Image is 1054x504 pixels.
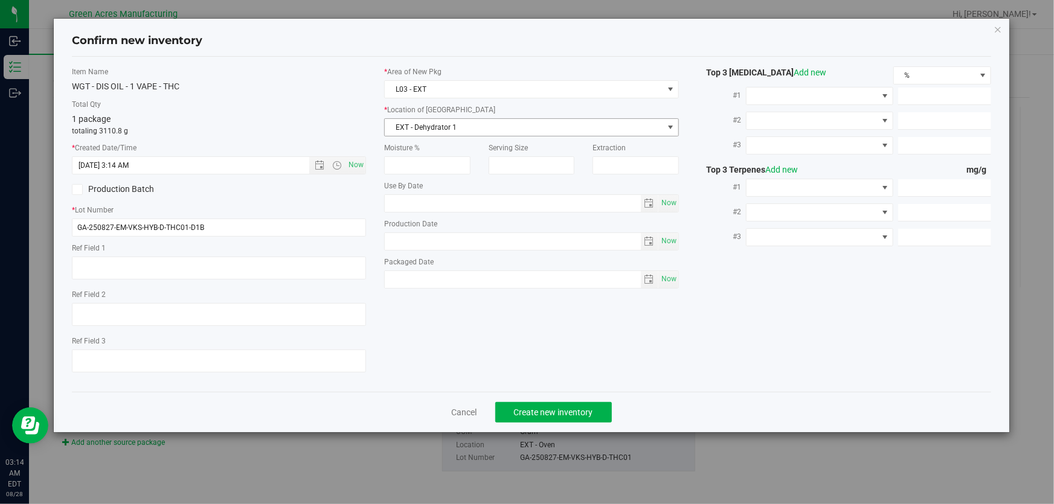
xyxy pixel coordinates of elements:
label: Production Batch [72,183,210,196]
label: #1 [697,85,746,106]
span: EXT - Dehydrator 1 [385,119,663,136]
button: Create new inventory [495,402,612,423]
span: Top 3 Terpenes [697,165,799,174]
label: Item Name [72,66,366,77]
label: Location of [GEOGRAPHIC_DATA] [384,104,678,115]
div: WGT - DIS OIL - 1 VAPE - THC [72,80,366,93]
label: #2 [697,201,746,223]
span: select [663,119,678,136]
label: #2 [697,109,746,131]
span: Set Current date [658,270,679,288]
label: #3 [697,226,746,247]
label: Total Qty [72,99,366,110]
span: L03 - EXT [385,81,663,98]
label: Production Date [384,219,678,229]
label: Use By Date [384,180,678,191]
iframe: Resource center [12,407,48,444]
span: Set Current date [658,232,679,250]
label: Ref Field 2 [72,289,366,300]
label: Ref Field 1 [72,243,366,254]
span: Set Current date [346,156,367,174]
p: totaling 3110.8 g [72,126,366,136]
span: Create new inventory [514,407,593,417]
span: % [894,67,975,84]
span: mg/g [966,165,991,174]
label: Moisture % [384,142,470,153]
span: select [658,195,678,212]
label: Created Date/Time [72,142,366,153]
span: Set Current date [658,194,679,212]
span: Open the date view [309,161,330,170]
a: Add new [766,165,799,174]
label: #3 [697,134,746,156]
span: select [641,271,658,288]
a: Cancel [452,406,477,418]
label: Ref Field 3 [72,336,366,346]
label: Serving Size [489,142,574,153]
span: 1 package [72,114,111,124]
span: select [641,233,658,250]
span: select [658,233,678,250]
span: Open the time view [327,161,347,170]
span: select [641,195,658,212]
label: Lot Number [72,205,366,215]
label: Extraction [593,142,678,153]
h4: Confirm new inventory [72,33,202,49]
label: Area of New Pkg [384,66,678,77]
a: Add new [794,68,827,77]
label: Packaged Date [384,257,678,267]
label: #1 [697,176,746,198]
span: Top 3 [MEDICAL_DATA] [697,68,827,77]
span: select [658,271,678,288]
